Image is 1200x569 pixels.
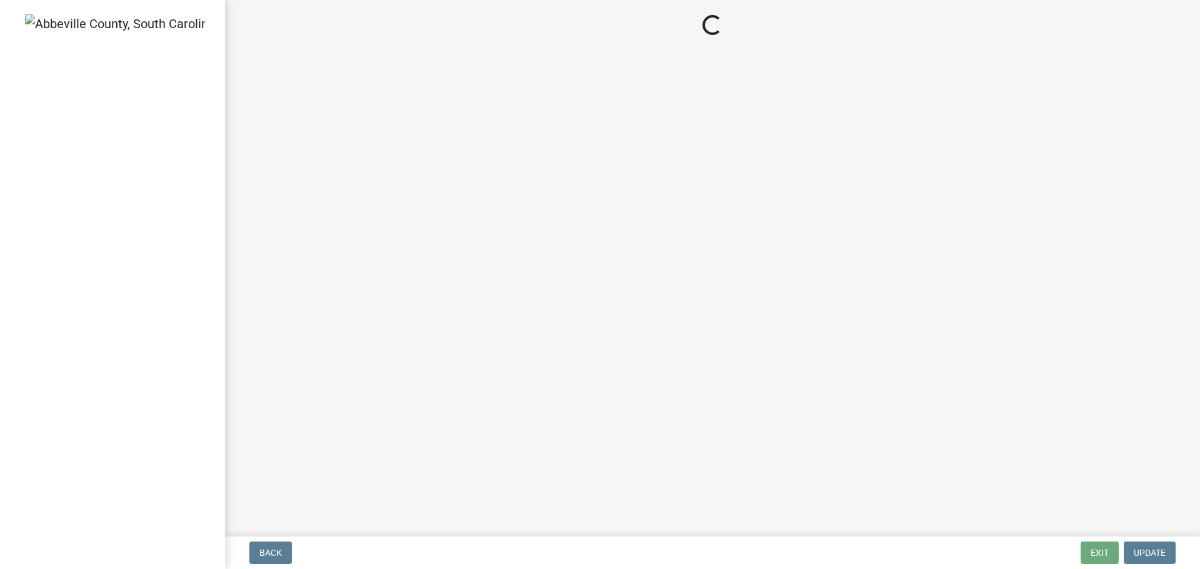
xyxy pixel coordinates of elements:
[1081,542,1119,564] button: Exit
[1124,542,1176,564] button: Update
[259,548,282,558] span: Back
[249,542,292,564] button: Back
[25,14,205,33] img: Abbeville County, South Carolina
[1134,548,1166,558] span: Update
